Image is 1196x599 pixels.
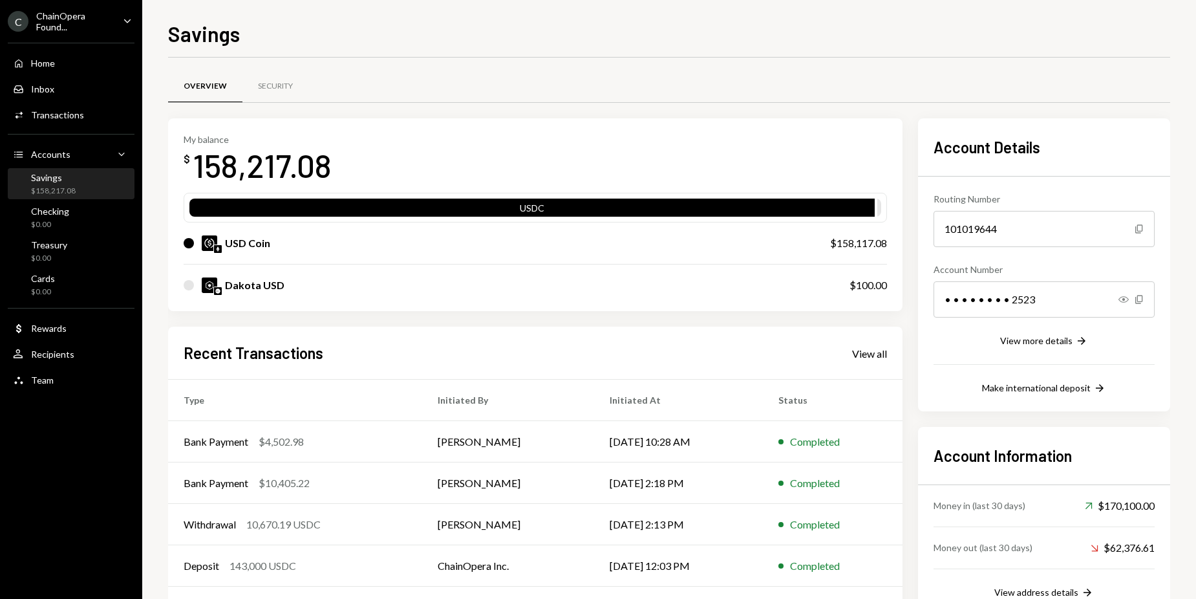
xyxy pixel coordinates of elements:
a: Accounts [8,142,134,166]
div: $10,405.22 [259,475,310,491]
td: [DATE] 10:28 AM [594,421,763,463]
h1: Savings [168,21,240,47]
th: Type [168,380,422,421]
div: 10,670.19 USDC [246,517,321,532]
div: View more details [1000,335,1073,346]
td: ChainOpera Inc. [422,545,594,587]
div: Treasury [31,239,67,250]
a: Transactions [8,103,134,126]
div: $170,100.00 [1085,498,1155,514]
div: $62,376.61 [1091,540,1155,556]
img: DKUSD [202,278,217,293]
div: Deposit [184,558,219,574]
div: ChainOpera Found... [36,10,112,32]
h2: Account Information [934,445,1155,466]
td: [DATE] 2:13 PM [594,504,763,545]
div: USDC [189,201,875,219]
div: Rewards [31,323,67,334]
div: $0.00 [31,287,55,298]
div: Completed [790,517,840,532]
div: Savings [31,172,76,183]
h2: Recent Transactions [184,342,323,364]
td: [PERSON_NAME] [422,421,594,463]
div: Routing Number [934,192,1155,206]
div: Dakota USD [225,278,284,293]
a: Rewards [8,316,134,340]
div: Overview [184,81,227,92]
td: [DATE] 12:03 PM [594,545,763,587]
div: Security [258,81,293,92]
div: Money in (last 30 days) [934,499,1025,512]
a: Checking$0.00 [8,202,134,233]
div: Team [31,375,54,386]
img: ethereum-mainnet [214,245,222,253]
a: Team [8,368,134,391]
a: View all [852,346,887,360]
th: Initiated At [594,380,763,421]
a: Savings$158,217.08 [8,168,134,199]
div: 158,217.08 [193,145,332,186]
div: Bank Payment [184,475,248,491]
div: Completed [790,558,840,574]
div: Checking [31,206,69,217]
div: 143,000 USDC [230,558,296,574]
img: base-mainnet [214,287,222,295]
div: Bank Payment [184,434,248,450]
div: Accounts [31,149,70,160]
button: View more details [1000,334,1088,349]
div: Transactions [31,109,84,120]
div: $158,217.08 [31,186,76,197]
div: C [8,11,28,32]
th: Initiated By [422,380,594,421]
td: [PERSON_NAME] [422,463,594,504]
a: Treasury$0.00 [8,235,134,267]
div: Inbox [31,83,54,94]
th: Status [763,380,902,421]
div: Cards [31,273,55,284]
div: $158,117.08 [830,235,887,251]
div: • • • • • • • • 2523 [934,281,1155,318]
td: [DATE] 2:18 PM [594,463,763,504]
div: 101019644 [934,211,1155,247]
div: Recipients [31,349,74,360]
div: Home [31,58,55,69]
a: Overview [168,71,242,103]
div: $100.00 [849,278,887,293]
div: Completed [790,475,840,491]
div: USD Coin [225,235,270,251]
h2: Account Details [934,136,1155,158]
div: $4,502.98 [259,434,304,450]
div: Account Number [934,263,1155,276]
button: Make international deposit [982,382,1106,396]
div: $0.00 [31,219,69,230]
div: View all [852,347,887,360]
div: $ [184,153,190,166]
a: Home [8,51,134,74]
a: Cards$0.00 [8,269,134,300]
div: Withdrawal [184,517,236,532]
div: View address details [994,587,1078,598]
a: Security [242,71,308,103]
div: Money out (last 30 days) [934,541,1032,554]
div: $0.00 [31,253,67,264]
td: [PERSON_NAME] [422,504,594,545]
div: Completed [790,434,840,450]
div: My balance [184,134,332,145]
a: Inbox [8,77,134,100]
img: USDC [202,235,217,251]
a: Recipients [8,342,134,365]
div: Make international deposit [982,382,1091,393]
